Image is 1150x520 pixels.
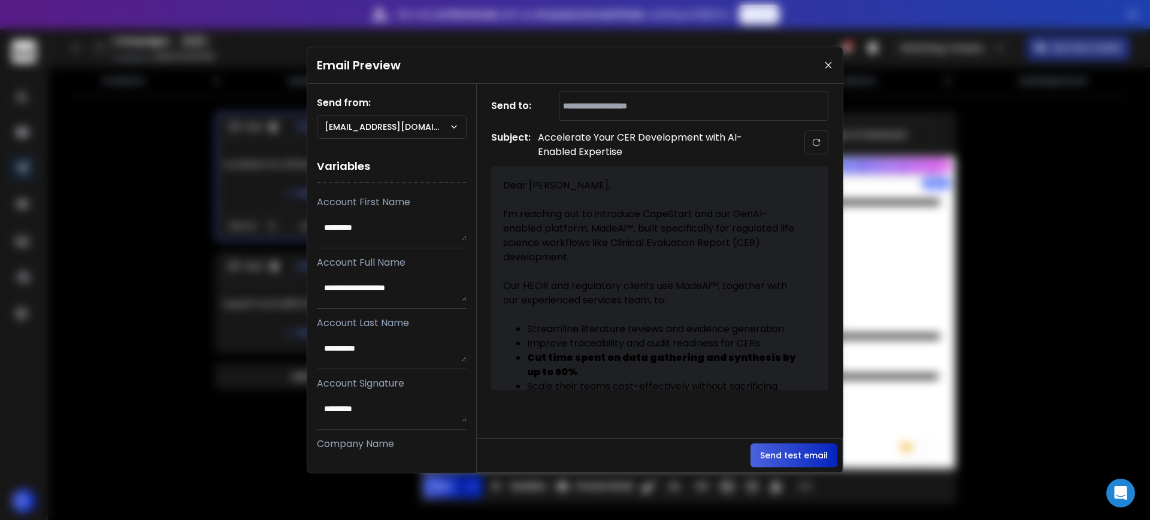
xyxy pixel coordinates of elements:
h1: Send to: [491,99,539,113]
p: Accelerate Your CER Development with AI-Enabled Expertise [538,130,777,159]
li: Scale their teams cost-effectively without sacrificing quality [527,379,803,408]
p: Company Name [317,437,467,451]
h1: Send from: [317,96,467,110]
span: Our HEOR and regulatory clients use MadeAi™, together with our experienced services team, to: [503,279,789,307]
p: Account Last Name [317,316,467,330]
strong: Cut time spent on data gathering and synthesis by up to 60% [527,351,798,379]
button: Send test email [750,443,837,467]
p: Account First Name [317,195,467,209]
li: Improve traceability and audit readiness for CERs [527,336,803,351]
span: Dear [PERSON_NAME], [503,178,610,192]
h1: Variables [317,151,467,183]
p: Account Signature [317,376,467,391]
li: Streamline literature reviews and evidence generation [527,322,803,336]
h1: Email Preview [317,57,401,74]
span: I’m reaching out to introduce CapeStart and our GenAI-enabled platform, MadeAi™, built specifical... [503,207,797,264]
p: Account Full Name [317,256,467,270]
div: Open Intercom Messenger [1106,479,1135,507]
p: [EMAIL_ADDRESS][DOMAIN_NAME] [325,121,449,133]
h1: Subject: [491,130,531,159]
